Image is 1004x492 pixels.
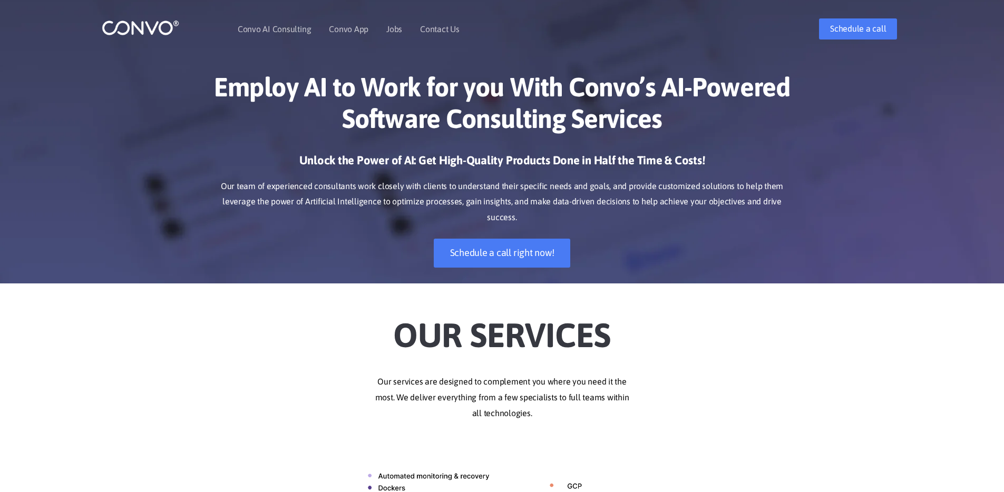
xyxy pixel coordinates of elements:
a: Schedule a call [819,18,897,40]
img: logo_1.png [102,19,179,36]
h3: Unlock the Power of AI: Get High-Quality Products Done in Half the Time & Costs! [210,153,795,176]
p: Our services are designed to complement you where you need it the most. We deliver everything fro... [210,374,795,421]
a: Convo App [329,25,368,33]
a: Schedule a call right now! [434,239,571,268]
h1: Employ AI to Work for you With Convo’s AI-Powered Software Consulting Services [210,71,795,142]
p: Our team of experienced consultants work closely with clients to understand their specific needs ... [210,179,795,226]
a: Jobs [386,25,402,33]
a: Convo AI Consulting [238,25,311,33]
a: Contact Us [420,25,460,33]
h2: Our Services [210,299,795,358]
